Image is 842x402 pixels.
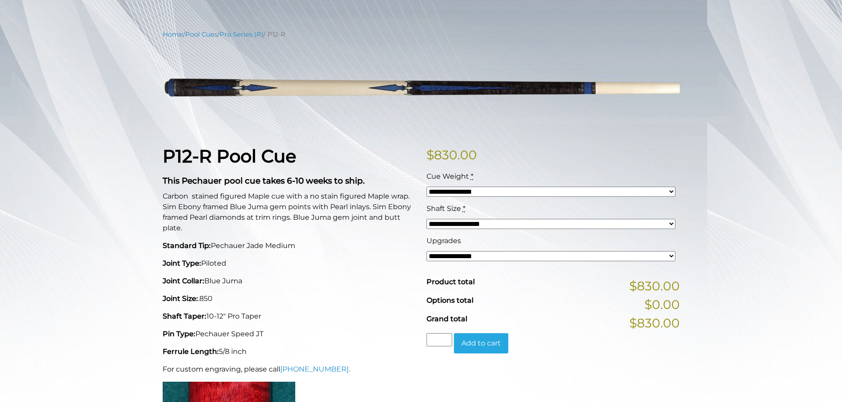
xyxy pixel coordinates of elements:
p: Pechauer Jade Medium [163,240,416,251]
p: Blue Juma [163,276,416,286]
strong: P12-R Pool Cue [163,145,296,167]
strong: This Pechauer pool cue takes 6-10 weeks to ship. [163,176,365,186]
span: Product total [427,278,475,286]
span: Cue Weight [427,172,469,180]
span: Shaft Size [427,204,461,213]
strong: Joint Type: [163,259,201,267]
p: Pechauer Speed JT [163,329,416,339]
p: .850 [163,293,416,304]
p: Carbon stained figured Maple cue with a no stain figured Maple wrap. Sim Ebony framed Blue Juma g... [163,191,416,233]
span: $0.00 [644,295,680,314]
span: $830.00 [629,277,680,295]
img: P12-N.png [163,46,680,132]
a: Home [163,30,183,38]
strong: Shaft Taper: [163,312,206,320]
strong: Ferrule Length: [163,347,219,356]
strong: Joint Collar: [163,277,204,285]
a: Pro Series (R) [220,30,263,38]
input: Product quantity [427,333,452,346]
p: 5/8 inch [163,346,416,357]
abbr: required [463,204,465,213]
p: 10-12" Pro Taper [163,311,416,322]
strong: Standard Tip: [163,241,211,250]
span: $ [427,147,434,162]
abbr: required [471,172,473,180]
strong: Joint Size: [163,294,198,303]
p: For custom engraving, please call [163,364,416,375]
nav: Breadcrumb [163,30,680,39]
bdi: 830.00 [427,147,477,162]
strong: Pin Type: [163,330,195,338]
span: $830.00 [629,314,680,332]
span: Options total [427,296,473,304]
p: Piloted [163,258,416,269]
button: Add to cart [454,333,508,353]
a: [PHONE_NUMBER]. [280,365,350,373]
a: Pool Cues [185,30,217,38]
span: Grand total [427,315,467,323]
span: Upgrades [427,237,461,245]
